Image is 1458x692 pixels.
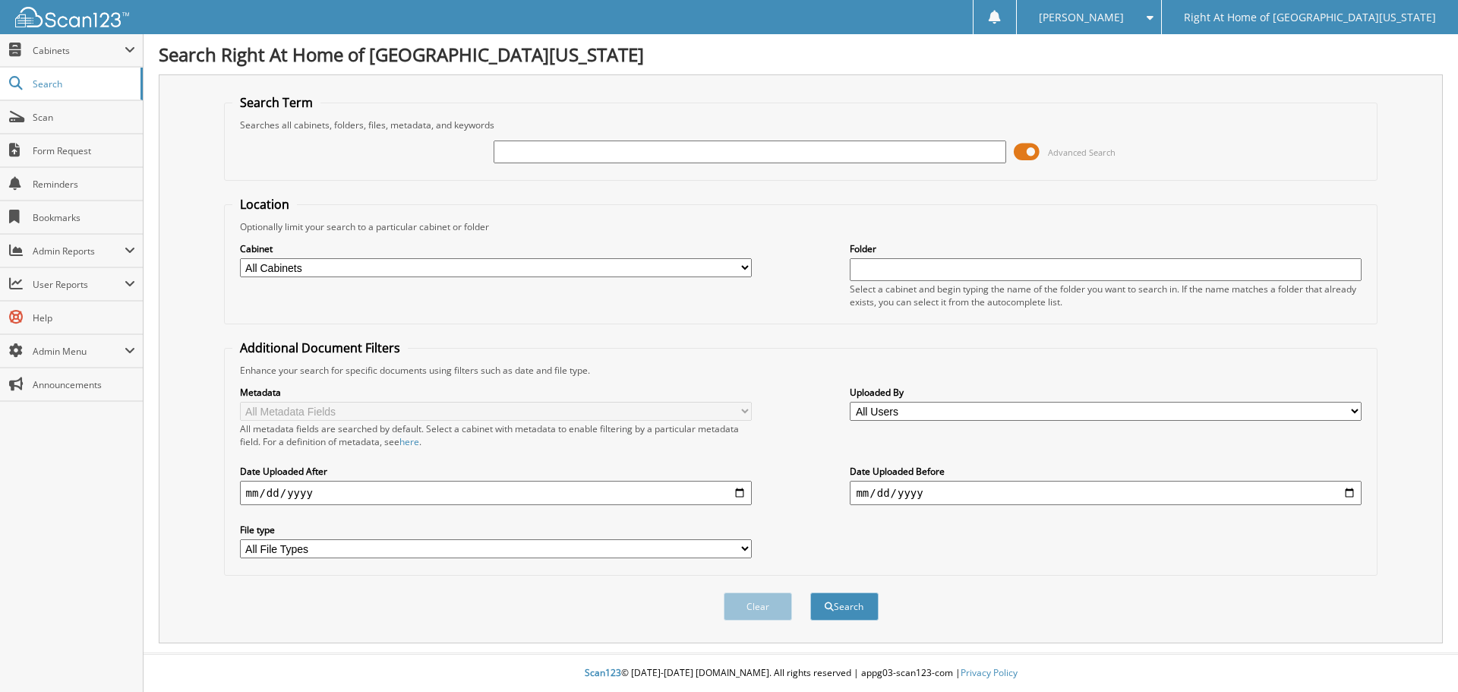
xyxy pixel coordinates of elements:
label: File type [240,523,752,536]
span: Cabinets [33,44,125,57]
legend: Additional Document Filters [232,340,408,356]
img: scan123-logo-white.svg [15,7,129,27]
button: Search [810,592,879,621]
div: Searches all cabinets, folders, files, metadata, and keywords [232,118,1370,131]
span: Right At Home of [GEOGRAPHIC_DATA][US_STATE] [1184,13,1436,22]
div: Optionally limit your search to a particular cabinet or folder [232,220,1370,233]
span: Bookmarks [33,211,135,224]
span: Help [33,311,135,324]
label: Date Uploaded Before [850,465,1362,478]
span: Scan [33,111,135,124]
span: Form Request [33,144,135,157]
h1: Search Right At Home of [GEOGRAPHIC_DATA][US_STATE] [159,42,1443,67]
legend: Location [232,196,297,213]
span: Admin Reports [33,245,125,258]
span: Scan123 [585,666,621,679]
input: end [850,481,1362,505]
span: Search [33,77,133,90]
span: Reminders [33,178,135,191]
label: Folder [850,242,1362,255]
label: Cabinet [240,242,752,255]
a: Privacy Policy [961,666,1018,679]
label: Date Uploaded After [240,465,752,478]
div: All metadata fields are searched by default. Select a cabinet with metadata to enable filtering b... [240,422,752,448]
a: here [399,435,419,448]
div: Select a cabinet and begin typing the name of the folder you want to search in. If the name match... [850,283,1362,308]
label: Metadata [240,386,752,399]
span: User Reports [33,278,125,291]
div: Enhance your search for specific documents using filters such as date and file type. [232,364,1370,377]
div: © [DATE]-[DATE] [DOMAIN_NAME]. All rights reserved | appg03-scan123-com | [144,655,1458,692]
input: start [240,481,752,505]
iframe: Chat Widget [1382,619,1458,692]
span: [PERSON_NAME] [1039,13,1124,22]
span: Announcements [33,378,135,391]
button: Clear [724,592,792,621]
span: Admin Menu [33,345,125,358]
label: Uploaded By [850,386,1362,399]
legend: Search Term [232,94,320,111]
span: Advanced Search [1048,147,1116,158]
